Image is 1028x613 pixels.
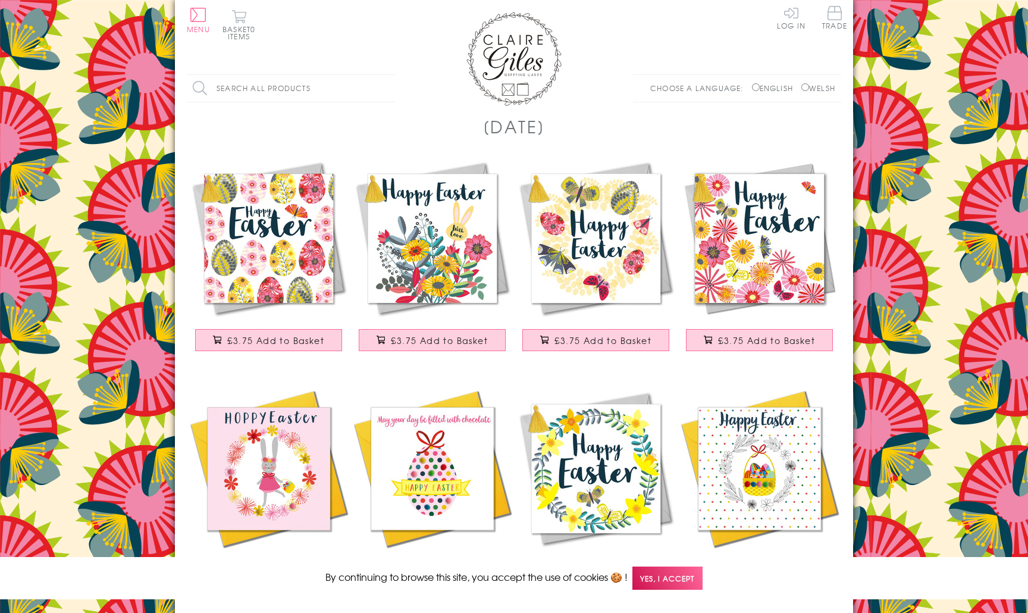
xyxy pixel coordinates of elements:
[187,157,350,363] a: Easter Card, Rows of Eggs, Happy Easter, Embellished with a colourful tassel £3.75 Add to Basket
[187,24,210,35] span: Menu
[650,83,750,93] p: Choose a language:
[514,157,678,320] img: Easter Greeting Card, Butterflies & Eggs, Embellished with a colourful tassel
[752,83,760,91] input: English
[801,83,809,91] input: Welsh
[777,6,806,29] a: Log In
[187,8,210,33] button: Menu
[822,6,847,32] a: Trade
[514,157,678,363] a: Easter Greeting Card, Butterflies & Eggs, Embellished with a colourful tassel £3.75 Add to Basket
[514,387,678,593] a: Easter Card, Daffodil Wreath, Happy Easter, Embellished with a colourful tassel £3.75 Add to Basket
[359,329,506,351] button: £3.75 Add to Basket
[187,387,350,593] a: Easter Card, Bunny Girl, Hoppy Easter, Embellished with colourful pompoms £3.75 Add to Basket
[187,387,350,551] img: Easter Card, Bunny Girl, Hoppy Easter, Embellished with colourful pompoms
[522,329,670,351] button: £3.75 Add to Basket
[801,83,835,93] label: Welsh
[686,329,833,351] button: £3.75 Add to Basket
[187,157,350,320] img: Easter Card, Rows of Eggs, Happy Easter, Embellished with a colourful tassel
[678,157,841,363] a: Easter Card, Tumbling Flowers, Happy Easter, Embellished with a colourful tassel £3.75 Add to Basket
[752,83,799,93] label: English
[222,10,255,40] button: Basket0 items
[632,567,703,590] span: Yes, I accept
[391,334,488,346] span: £3.75 Add to Basket
[718,334,815,346] span: £3.75 Add to Basket
[187,75,395,102] input: Search all products
[466,12,562,106] img: Claire Giles Greetings Cards
[195,329,343,351] button: £3.75 Add to Basket
[678,387,841,551] img: Easter Card, Basket of Eggs, Embellished with colourful pompoms
[350,157,514,320] img: Easter Card, Bouquet, Happy Easter, Embellished with a colourful tassel
[350,387,514,593] a: Easter Card, Big Chocolate filled Easter Egg, Embellished with colourful pompoms £3.75 Add to Basket
[350,387,514,551] img: Easter Card, Big Chocolate filled Easter Egg, Embellished with colourful pompoms
[554,334,651,346] span: £3.75 Add to Basket
[514,387,678,551] img: Easter Card, Daffodil Wreath, Happy Easter, Embellished with a colourful tassel
[228,24,255,42] span: 0 items
[678,157,841,320] img: Easter Card, Tumbling Flowers, Happy Easter, Embellished with a colourful tassel
[383,75,395,102] input: Search
[227,334,324,346] span: £3.75 Add to Basket
[822,6,847,29] span: Trade
[483,114,546,139] h1: [DATE]
[350,157,514,363] a: Easter Card, Bouquet, Happy Easter, Embellished with a colourful tassel £3.75 Add to Basket
[678,387,841,593] a: Easter Card, Basket of Eggs, Embellished with colourful pompoms £3.75 Add to Basket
